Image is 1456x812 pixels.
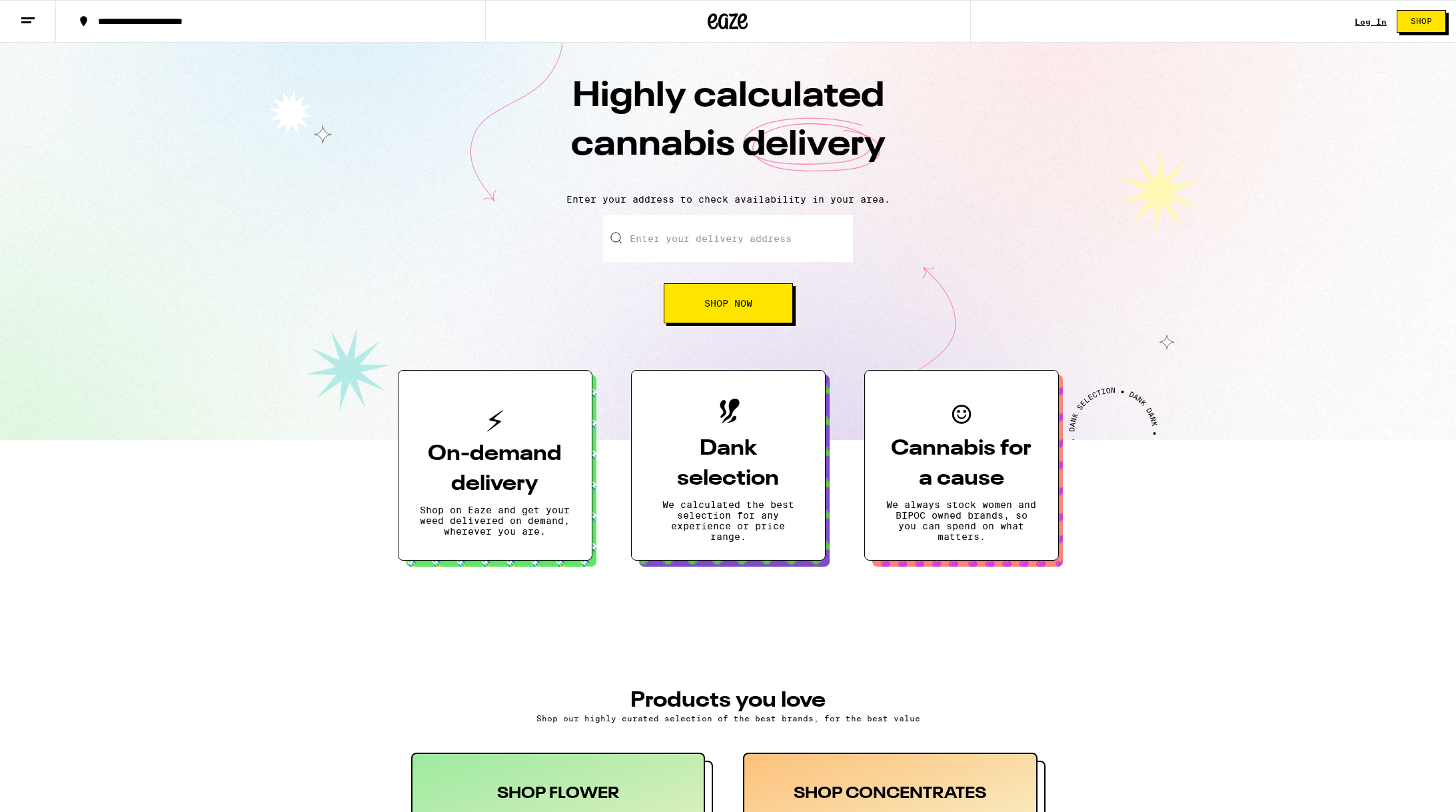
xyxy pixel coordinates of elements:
button: Cannabis for a causeWe always stock women and BIPOC owned brands, so you can spend on what matters. [864,370,1059,561]
h1: Highly calculated cannabis delivery [495,73,962,183]
p: Shop our highly curated selection of the best brands, for the best value [411,714,1046,723]
h3: PRODUCTS YOU LOVE [411,690,1046,711]
a: Shop [1387,10,1456,33]
button: Dank selectionWe calculated the best selection for any experience or price range. [631,370,826,561]
p: We always stock women and BIPOC owned brands, so you can spend on what matters. [886,499,1037,542]
p: Enter your address to check availability in your area. [13,194,1443,205]
h3: On-demand delivery [420,439,570,499]
a: Log In [1355,17,1387,26]
h3: Cannabis for a cause [886,434,1037,494]
p: We calculated the best selection for any experience or price range. [653,499,804,542]
button: On-demand deliveryShop on Eaze and get your weed delivered on demand, wherever you are. [398,370,592,561]
h3: Dank selection [653,434,804,494]
span: Shop [1411,17,1432,25]
p: Shop on Eaze and get your weed delivered on demand, wherever you are. [420,505,570,537]
button: Shop [1397,10,1446,33]
input: Enter your delivery address [603,215,853,262]
span: Shop Now [704,299,752,308]
button: Shop Now [664,283,793,323]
